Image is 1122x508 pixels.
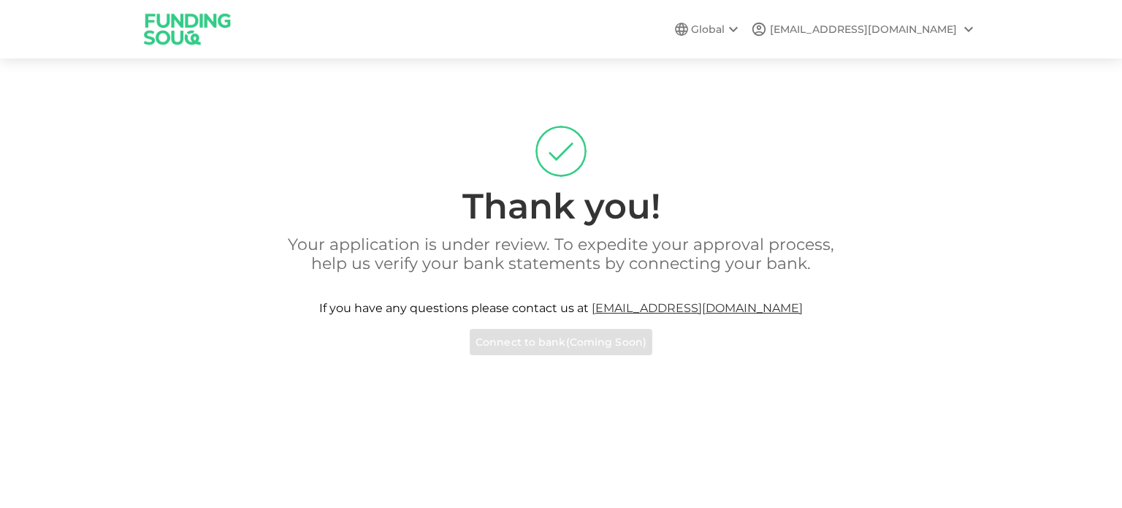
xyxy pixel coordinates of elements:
p: If you have any questions please contact us at [319,300,803,317]
div: Global [691,20,742,38]
div: [EMAIL_ADDRESS][DOMAIN_NAME] [770,22,957,37]
a: [EMAIL_ADDRESS][DOMAIN_NAME] [592,301,803,315]
h1: Thank you! [462,189,660,224]
p: Your application is under review. To expedite your approval process, help us verify your bank sta... [270,235,852,273]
